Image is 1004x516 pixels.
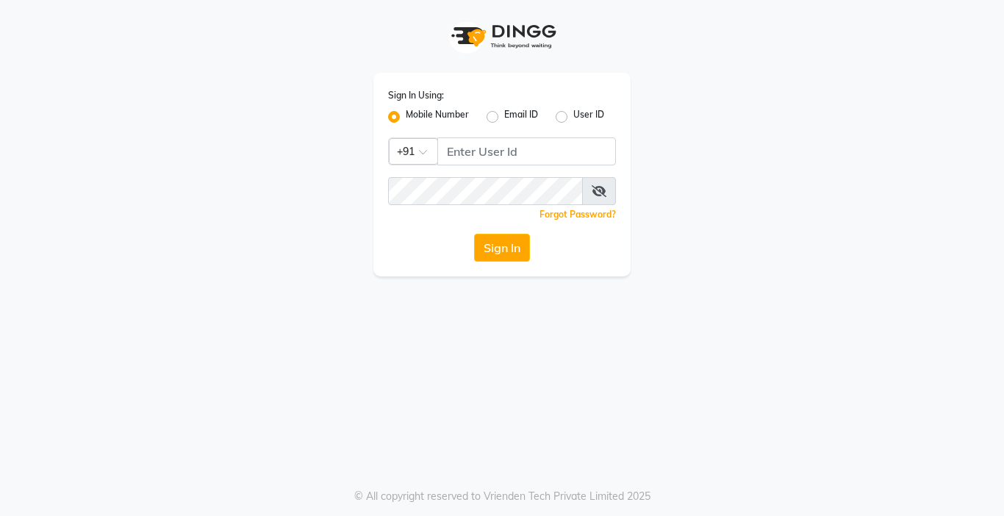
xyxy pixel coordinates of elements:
[437,137,616,165] input: Username
[406,108,469,126] label: Mobile Number
[573,108,604,126] label: User ID
[474,234,530,262] button: Sign In
[443,15,561,58] img: logo1.svg
[388,89,444,102] label: Sign In Using:
[539,209,616,220] a: Forgot Password?
[504,108,538,126] label: Email ID
[388,177,583,205] input: Username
